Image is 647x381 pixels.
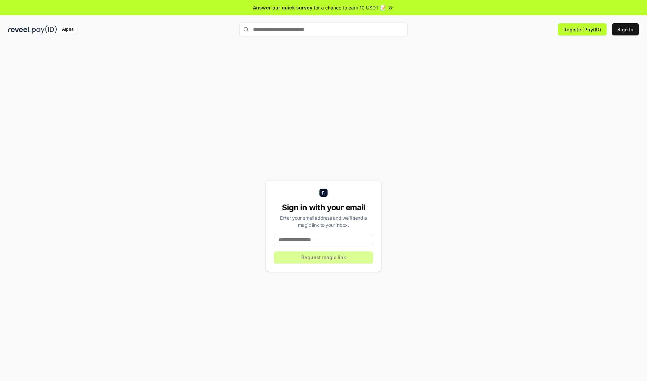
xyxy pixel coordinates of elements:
span: Answer our quick survey [253,4,312,11]
button: Register Pay(ID) [558,23,607,35]
button: Sign In [612,23,639,35]
img: logo_small [319,189,328,197]
div: Sign in with your email [274,202,373,213]
div: Enter your email address and we’ll send a magic link to your inbox. [274,214,373,228]
img: pay_id [32,25,57,34]
div: Alpha [58,25,77,34]
img: reveel_dark [8,25,31,34]
span: for a chance to earn 10 USDT 📝 [314,4,386,11]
